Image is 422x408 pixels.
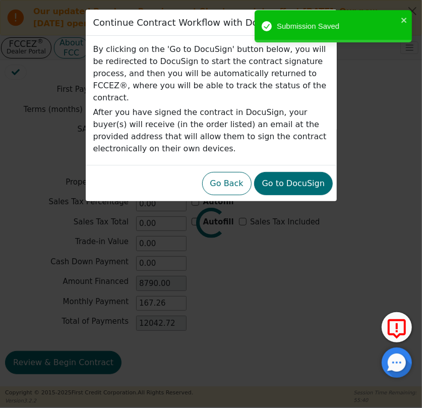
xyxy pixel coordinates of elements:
[202,172,252,195] button: Go Back
[277,21,398,32] div: Submission Saved
[93,43,329,104] p: By clicking on the 'Go to DocuSign' button below, you will be redirected to DocuSign to start the...
[93,106,329,155] p: After you have signed the contract in DocuSign, your buyer(s) will receive (in the order listed) ...
[401,14,408,26] button: close
[93,17,289,28] h3: Continue Contract Workflow with DocuSign
[254,172,333,195] button: Go to DocuSign
[382,312,412,342] button: Report Error to FCC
